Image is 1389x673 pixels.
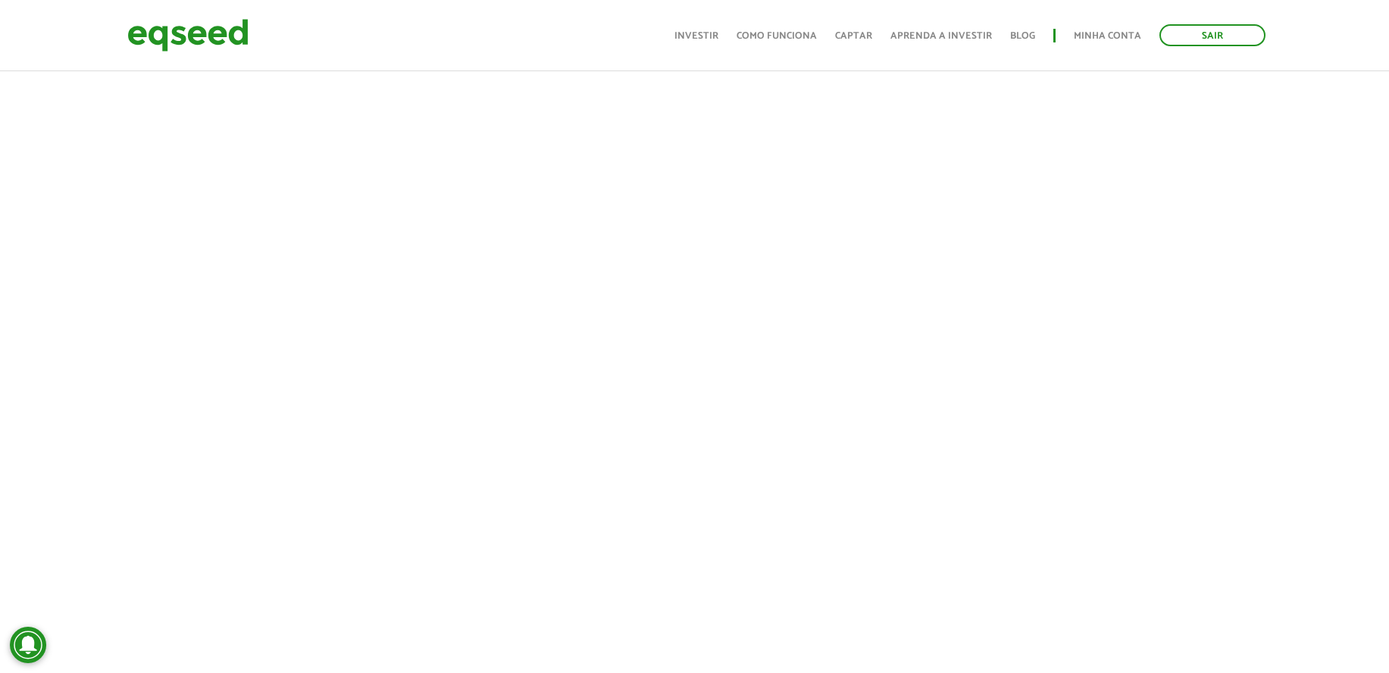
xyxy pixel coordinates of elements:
img: EqSeed [127,15,249,55]
a: Aprenda a investir [890,31,992,41]
a: Investir [674,31,718,41]
a: Como funciona [737,31,817,41]
a: Sair [1159,24,1265,46]
a: Blog [1010,31,1035,41]
a: Minha conta [1074,31,1141,41]
a: Captar [835,31,872,41]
